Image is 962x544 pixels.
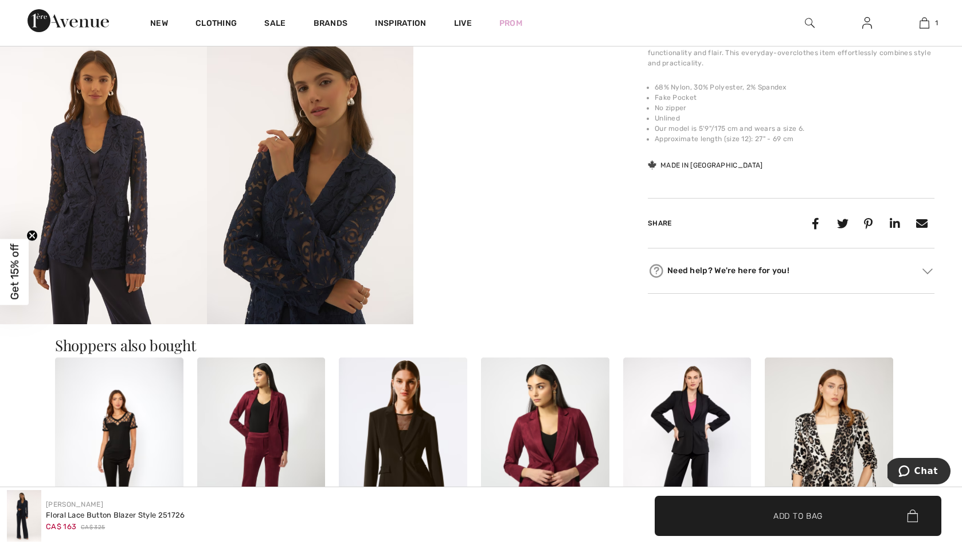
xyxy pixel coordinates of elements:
img: 1ère Avenue [28,9,109,32]
a: Clothing [195,18,237,30]
a: Brands [314,18,348,30]
img: My Info [862,16,872,30]
a: Sign In [853,16,881,30]
span: Get 15% off [8,244,21,300]
li: Unlined [655,113,934,123]
div: Made in [GEOGRAPHIC_DATA] [648,160,763,170]
img: Floral Lace Button Blazer Style 251726. 4 [207,14,414,324]
button: Close teaser [26,230,38,242]
span: Add to Bag [773,510,823,522]
a: 1 [896,16,952,30]
div: Floral Lace Button Blazer Style 251726 [46,510,185,521]
a: Sale [264,18,286,30]
li: 68% Nylon, 30% Polyester, 2% Spandex [655,82,934,92]
span: CA$ 325 [81,523,105,532]
li: Approximate length (size 12): 27" - 69 cm [655,134,934,144]
a: Prom [499,17,522,29]
li: No zipper [655,103,934,113]
span: Share [648,219,672,227]
h3: Shoppers also bought [55,338,907,353]
span: CA$ 163 [46,522,76,531]
img: Arrow2.svg [922,269,933,274]
div: Need help? We're here for you! [648,262,934,279]
button: Add to Bag [655,496,941,536]
a: New [150,18,168,30]
span: 1 [935,18,938,28]
img: Floral Lace Button Blazer Style 251726 [7,490,41,542]
img: My Bag [920,16,929,30]
li: Fake Pocket [655,92,934,103]
img: Bag.svg [907,510,918,522]
a: [PERSON_NAME] [46,500,103,508]
img: search the website [805,16,815,30]
span: Inspiration [375,18,426,30]
video: Your browser does not support the video tag. [413,14,620,117]
a: Live [454,17,472,29]
li: Our model is 5'9"/175 cm and wears a size 6. [655,123,934,134]
iframe: Opens a widget where you can chat to one of our agents [887,458,951,487]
